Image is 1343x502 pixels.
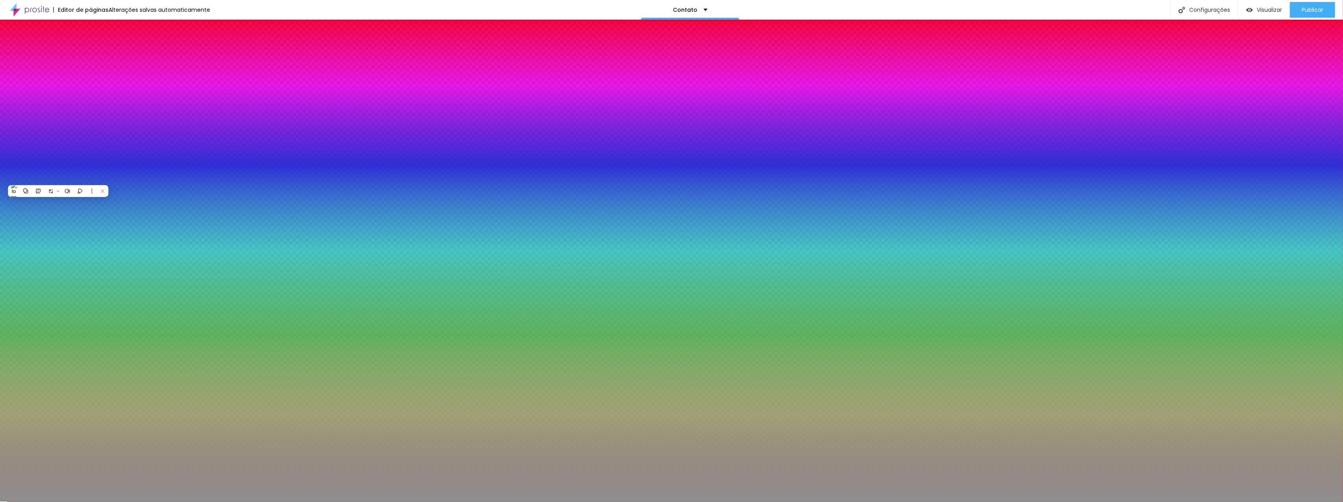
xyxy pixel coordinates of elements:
button: Visualizar [1238,2,1290,18]
button: Publicar [1290,2,1335,18]
font: Alterações salvas automaticamente [109,6,210,14]
font: Editor de páginas [58,6,109,14]
font: Configurações [1189,6,1230,14]
img: view-1.svg [1246,7,1253,13]
img: Ícone [1179,7,1185,13]
font: Publicar [1302,6,1323,14]
font: Contato [673,6,698,14]
font: Visualizar [1257,6,1282,14]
